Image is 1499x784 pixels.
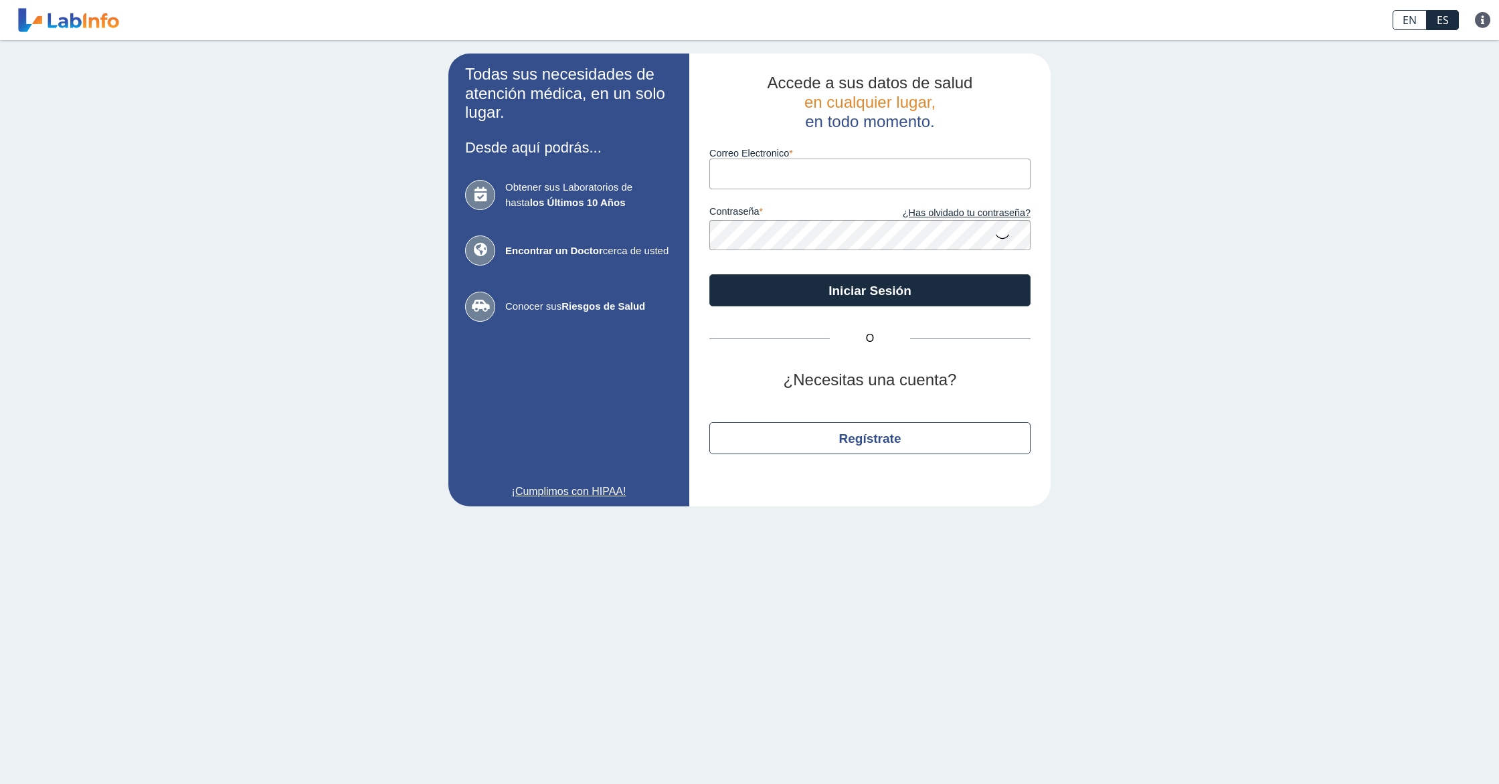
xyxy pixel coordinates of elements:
[804,93,936,111] span: en cualquier lugar,
[709,274,1031,306] button: Iniciar Sesión
[505,180,673,210] span: Obtener sus Laboratorios de hasta
[465,484,673,500] a: ¡Cumplimos con HIPAA!
[709,206,870,221] label: contraseña
[530,197,626,208] b: los Últimos 10 Años
[505,243,673,259] span: cerca de usted
[505,299,673,314] span: Conocer sus
[465,65,673,122] h2: Todas sus necesidades de atención médica, en un solo lugar.
[709,371,1031,390] h2: ¿Necesitas una cuenta?
[870,206,1031,221] a: ¿Has olvidado tu contraseña?
[768,74,973,92] span: Accede a sus datos de salud
[709,148,1031,159] label: Correo Electronico
[1393,10,1427,30] a: EN
[830,330,910,347] span: O
[561,300,645,312] b: Riesgos de Salud
[805,112,934,130] span: en todo momento.
[465,139,673,156] h3: Desde aquí podrás...
[505,245,603,256] b: Encontrar un Doctor
[709,422,1031,454] button: Regístrate
[1427,10,1459,30] a: ES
